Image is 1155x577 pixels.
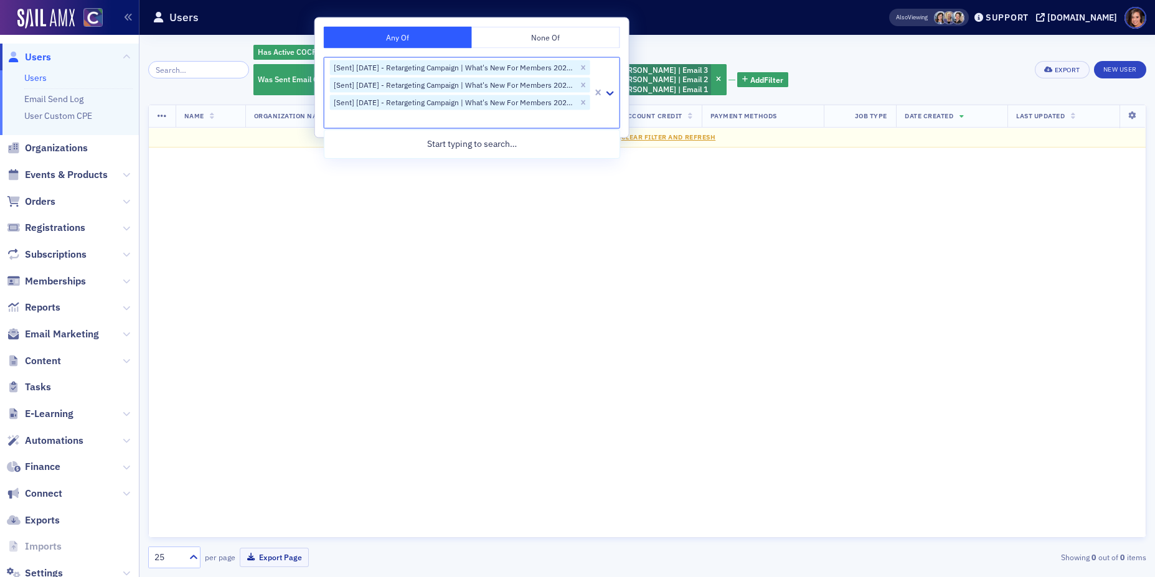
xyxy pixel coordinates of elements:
a: Email Marketing [7,327,99,341]
span: Content [25,354,61,368]
span: Last Updated [1016,112,1065,121]
span: Tasks [25,380,51,394]
button: Export [1035,61,1089,78]
a: Events & Products [7,168,108,182]
span: Alicia Gelinas [943,11,956,24]
a: Connect [7,487,62,500]
span: Subscriptions [25,248,87,261]
div: No results. [158,133,1137,143]
a: Subscriptions [7,248,87,261]
span: Events & Products [25,168,108,182]
div: Remove [Sent] 08/22/2025 - Retargeting Campaign | What's New For Members 2025 Surgent | Email 2 [577,77,590,92]
div: Remove [Sent] 08/08/2025 - Retargeting Campaign | What's New For Members 2025 Surgent | Email 1 [577,95,590,110]
a: Imports [7,540,62,553]
span: Add Filter [750,74,783,85]
div: Start typing to search… [324,133,620,156]
span: Was Sent Email Campaign [258,74,349,84]
a: Tasks [7,380,51,394]
div: [Sent] [DATE] - Retargeting Campaign | What's New For Members 2025 [PERSON_NAME] | Email 2 [330,77,577,92]
span: Profile [1124,7,1146,29]
button: None Of [472,27,620,49]
button: AddFilter [737,72,788,88]
span: Pamela Galey-Coleman [951,11,964,24]
span: Orders [25,195,55,209]
span: Finance [25,460,60,474]
strong: 0 [1090,551,1098,563]
div: [Sent] [DATE] - Retargeting Campaign | What's New For Members 2025 [PERSON_NAME] | Email 3 [330,60,577,75]
a: View Homepage [75,8,103,29]
span: Imports [25,540,62,553]
span: Job Type [855,112,887,121]
span: Viewing [896,13,928,22]
span: Payment Methods [710,112,777,121]
a: Finance [7,460,60,474]
span: Name [184,112,204,121]
a: Orders [7,195,55,209]
span: Email Marketing [25,327,99,341]
a: Automations [7,434,83,448]
a: E-Learning [7,407,73,421]
a: User Custom CPE [24,110,92,121]
span: Has Active COCPA Membership Subscription [258,47,412,57]
div: 25 [154,551,182,564]
label: per page [205,551,235,563]
span: Clear Filter and Refresh [621,133,716,141]
div: Remove [Sent] 09/05/2025 - Retargeting Campaign | What's New For Members 2025 Surgent | Email 3 [577,60,590,75]
input: Search… [148,61,249,78]
a: Organizations [7,141,88,155]
span: Exports [25,514,60,527]
a: New User [1094,61,1146,78]
span: Memberships [25,274,86,288]
a: Users [7,50,51,64]
span: Date Created [905,112,953,121]
button: Export Page [240,548,309,567]
div: Showing out of items [823,551,1146,563]
span: Account Credit [623,112,682,121]
span: E-Learning [25,407,73,421]
h1: Users [169,10,199,25]
span: Users [25,50,51,64]
button: [DOMAIN_NAME] [1036,13,1121,22]
button: Any Of [324,27,472,49]
span: Organization Name [254,112,328,121]
span: Automations [25,434,83,448]
div: Export [1055,67,1080,73]
strong: 0 [1118,551,1127,563]
img: SailAMX [83,8,103,27]
a: Users [24,72,47,83]
span: Stacy Svendsen [934,11,947,24]
a: Reports [7,301,60,314]
div: Has Active COCPA Membership Subscription [253,45,592,60]
a: Content [7,354,61,368]
div: [Sent] [DATE] - Retargeting Campaign | What's New For Members 2025 [PERSON_NAME] | Email 1 [330,95,577,110]
span: Organizations [25,141,88,155]
div: Support [986,12,1029,23]
a: Memberships [7,274,86,288]
span: Registrations [25,221,85,235]
span: Connect [25,487,62,500]
img: SailAMX [17,9,75,29]
a: Exports [7,514,60,527]
span: Reports [25,301,60,314]
div: Also [896,13,908,21]
div: [DOMAIN_NAME] [1047,12,1117,23]
a: Registrations [7,221,85,235]
a: Email Send Log [24,93,83,105]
